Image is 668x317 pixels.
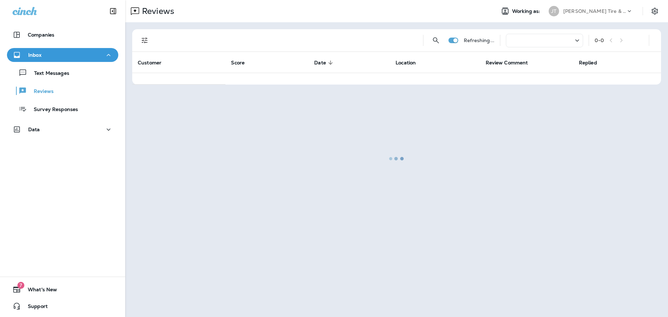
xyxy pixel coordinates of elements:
[7,48,118,62] button: Inbox
[27,70,69,77] p: Text Messages
[7,122,118,136] button: Data
[21,287,57,295] span: What's New
[7,102,118,116] button: Survey Responses
[7,84,118,98] button: Reviews
[7,283,118,296] button: 7What's New
[7,65,118,80] button: Text Messages
[28,32,54,38] p: Companies
[17,282,24,289] span: 7
[7,28,118,42] button: Companies
[21,303,48,312] span: Support
[27,106,78,113] p: Survey Responses
[28,52,41,58] p: Inbox
[103,4,123,18] button: Collapse Sidebar
[7,299,118,313] button: Support
[27,88,54,95] p: Reviews
[28,127,40,132] p: Data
